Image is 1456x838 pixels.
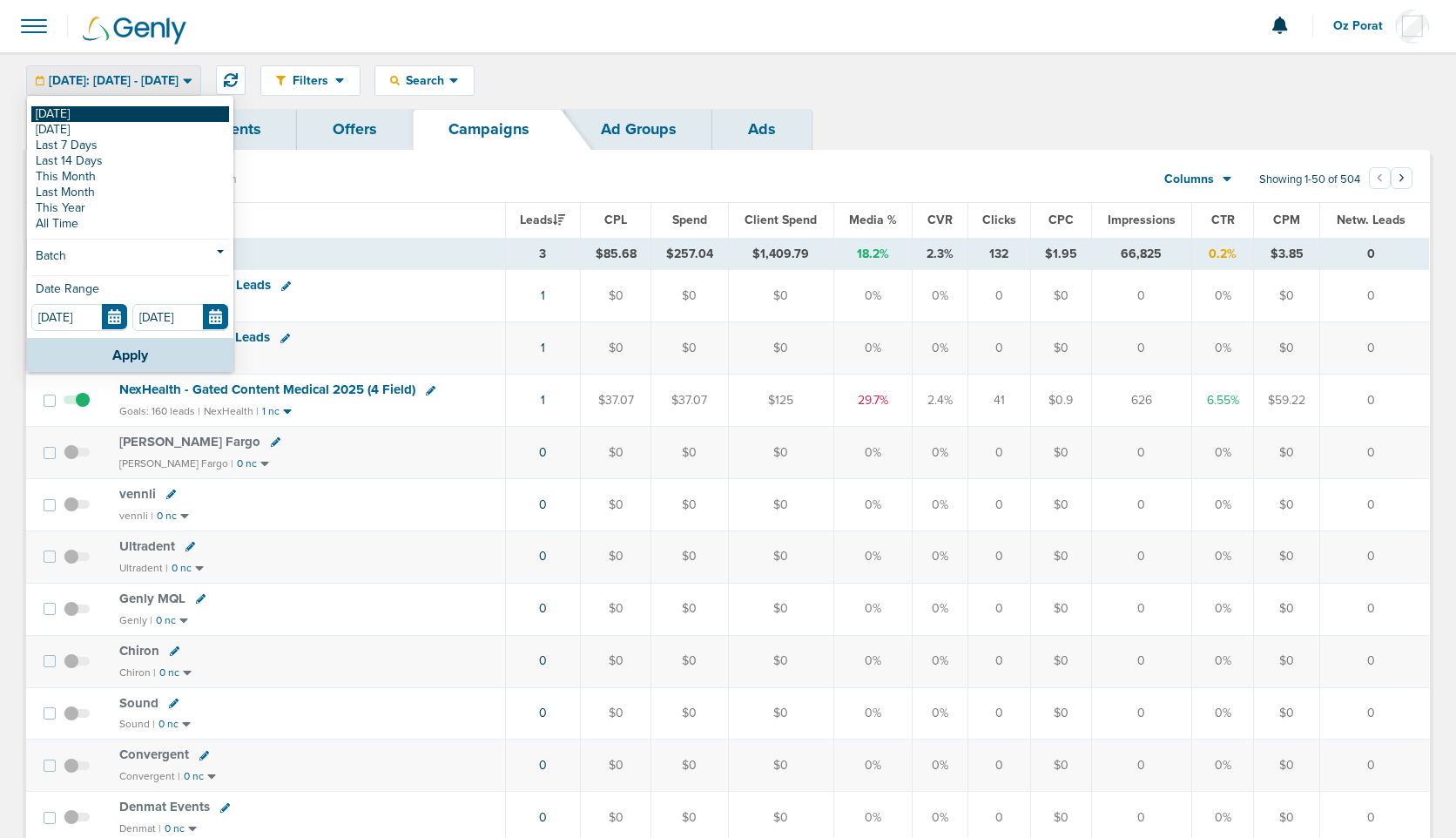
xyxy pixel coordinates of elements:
td: 0% [913,531,968,583]
td: $0 [581,635,651,687]
button: Go to next page [1391,167,1412,189]
td: $0 [1253,478,1319,531]
td: 0 [1091,531,1192,583]
td: $0 [651,322,729,375]
small: 0 nc [158,718,179,731]
td: 0% [834,270,913,322]
td: $59.22 [1253,375,1319,427]
td: $0 [581,427,651,479]
td: 18.2% [834,238,913,270]
span: CPC [1048,213,1074,227]
span: Lawmatics Website Leads [119,277,271,293]
td: $0 [581,270,651,322]
td: 0 [968,322,1031,375]
td: $0 [1030,427,1091,479]
a: 1 [541,393,545,408]
small: 0 nc [157,510,177,523]
span: Sound [119,695,158,711]
td: 0 [968,427,1031,479]
span: CPM [1273,213,1300,227]
td: 0 [968,270,1031,322]
td: 0 [1320,583,1429,635]
td: $0 [728,740,833,792]
span: Clicks [982,213,1016,227]
small: 0 nc [172,562,192,575]
small: vennli | [119,510,153,522]
td: 6.55% [1192,375,1254,427]
td: $0 [651,427,729,479]
small: Sound | [119,718,155,730]
small: Ultradent | [119,562,168,574]
td: 0 [968,478,1031,531]
span: Impressions [1108,213,1176,227]
td: 0% [834,322,913,375]
td: 0% [913,740,968,792]
td: $0 [651,687,729,740]
small: Goals: 160 leads | [119,405,200,418]
td: $257.04 [651,238,729,270]
a: This Month [31,169,229,185]
td: 0 [1091,270,1192,322]
td: $0 [1253,687,1319,740]
a: 0 [539,601,547,616]
a: Campaigns [413,109,565,150]
small: 0 nc [165,822,185,835]
td: 0 [1320,270,1429,322]
td: $0 [1030,478,1091,531]
td: 0% [1192,531,1254,583]
td: $0 [1030,583,1091,635]
td: 0% [1192,322,1254,375]
td: $0 [1030,635,1091,687]
td: $0 [1253,635,1319,687]
a: [DATE] [31,106,229,122]
td: 3 [505,238,580,270]
small: Genly | [119,614,152,626]
td: $1,409.79 [728,238,833,270]
td: $0 [651,270,729,322]
span: CVR [927,213,953,227]
td: 0% [913,583,968,635]
small: Chiron | [119,666,156,679]
td: 0% [834,427,913,479]
td: $0 [728,687,833,740]
td: 0 [968,740,1031,792]
td: 29.7% [834,375,913,427]
td: 0 [1320,427,1429,479]
td: $0 [1030,322,1091,375]
td: $0 [581,583,651,635]
td: 0% [1192,478,1254,531]
span: Genly MQL [119,591,185,606]
td: 0% [1192,427,1254,479]
span: Client Spend [745,213,817,227]
a: Clients [176,109,297,150]
small: Convergent | [119,770,180,782]
a: 0 [539,758,547,773]
a: 0 [539,497,547,512]
td: 0% [913,478,968,531]
span: NexHealth - Gated Content Medical 2025 (4 Field) [119,382,415,397]
td: 0 [1320,322,1429,375]
span: Columns [1164,171,1214,188]
td: 41 [968,375,1031,427]
td: $1.95 [1030,238,1091,270]
td: 0.2% [1192,238,1254,270]
td: 2.3% [913,238,968,270]
td: 0% [834,478,913,531]
td: 0% [913,322,968,375]
td: 0 [968,531,1031,583]
span: NexHealth Website Leads [119,329,270,345]
td: $0 [1253,427,1319,479]
td: 0% [1192,583,1254,635]
a: All Time [31,216,229,232]
td: 0 [968,687,1031,740]
td: 0% [834,583,913,635]
span: Denmat Events [119,799,210,814]
td: $37.07 [581,375,651,427]
td: $0 [728,583,833,635]
a: Batch [31,247,229,268]
td: $0 [651,478,729,531]
a: Ads [712,109,812,150]
td: 0 [1091,583,1192,635]
td: 0% [913,270,968,322]
td: 0 [968,635,1031,687]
